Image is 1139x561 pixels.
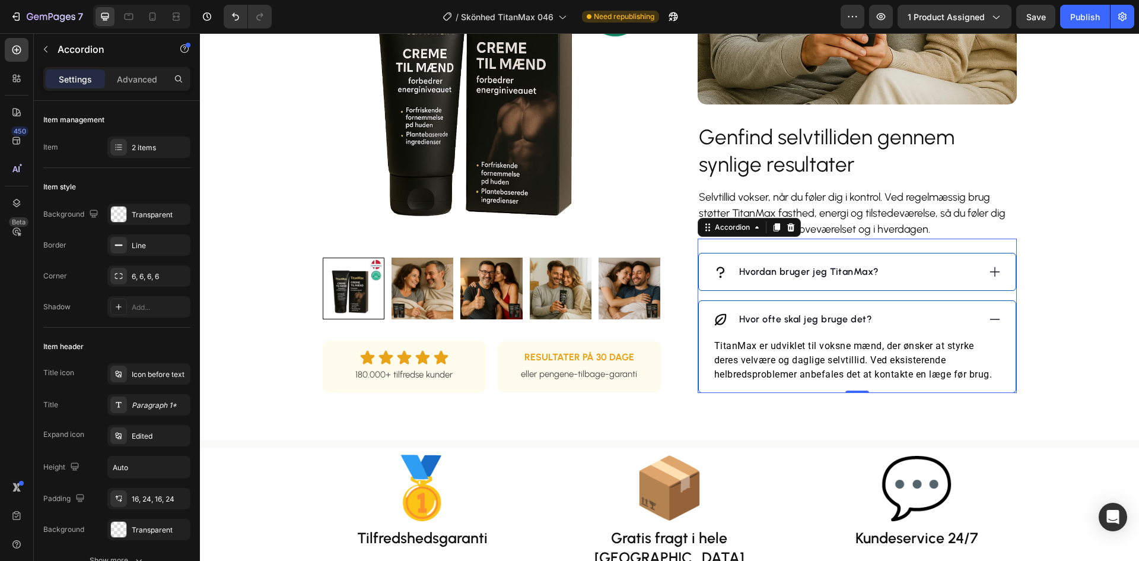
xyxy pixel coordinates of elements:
button: Save [1016,5,1055,28]
div: 450 [11,126,28,136]
div: Background [43,524,84,535]
div: 2 items [132,142,187,153]
div: Item header [43,341,84,352]
div: Shadow [43,302,71,312]
button: 1 product assigned [898,5,1011,28]
p: Advanced [117,73,157,85]
h2: RESULTATER PÅ 30 DAGE [316,317,443,332]
div: Title icon [43,367,74,378]
div: Paragraph 1* [132,400,187,411]
div: Background [43,207,101,223]
div: 6, 6, 6, 6 [132,271,187,282]
div: Title [43,400,58,410]
p: TitanMax er udviklet til voksne mænd, der ønsker at styrke deres velvære og daglige selvtillid. V... [514,306,800,348]
button: 7 [5,5,88,28]
div: Open Intercom Messenger [1099,503,1127,531]
span: Skönhed TitanMax 046 [461,11,553,23]
p: eller pengene-tilbage-garanti [317,333,442,349]
div: Item style [43,182,76,192]
h2: 💬 [608,414,826,494]
p: Settings [59,73,92,85]
div: Beta [9,217,28,227]
div: Transparent [132,525,187,535]
h2: Tilfredshedsgaranti [114,494,332,516]
h2: 📦 [361,414,578,494]
div: Border [43,240,66,251]
div: Item management [43,115,104,125]
h2: Rich Text Editor. Editing area: main [498,90,817,146]
div: Rich Text Editor. Editing area: main [498,155,817,205]
div: Undo/Redo [224,5,272,28]
p: 7 [78,9,83,24]
div: Publish [1070,11,1100,23]
div: Corner [43,271,67,281]
div: Expand icon [43,429,84,440]
h2: 🥇 [114,414,332,494]
h2: Gratis fragt i hele [GEOGRAPHIC_DATA] [361,494,578,535]
div: Edited [132,431,187,442]
p: Genfind selvtilliden gennem synlige resultater [499,91,816,145]
h2: Kundeservice 24/7 [608,494,826,516]
div: Transparent [132,210,187,220]
span: / [456,11,459,23]
div: Line [132,240,187,251]
input: Auto [108,457,190,478]
div: Icon before text [132,369,187,380]
span: Save [1026,12,1046,22]
button: Publish [1060,5,1110,28]
p: Hvor ofte skal jeg bruge det? [539,279,673,293]
div: Rich Text Editor. Editing area: main [537,277,675,295]
iframe: Design area [200,33,1139,561]
div: Rich Text Editor. Editing area: main [537,230,681,248]
span: 1 product assigned [908,11,985,23]
div: Accordion [513,189,552,199]
p: Accordion [58,42,158,56]
p: Hvordan bruger jeg TitanMax? [539,232,679,246]
span: Need republishing [594,11,654,22]
div: 16, 24, 16, 24 [132,494,187,505]
p: Selvtillid vokser, når du føler dig i kontrol. Ved regelmæssig brug støtter TitanMax fasthed, ene... [499,156,816,204]
div: Height [43,459,82,476]
div: Add... [132,302,187,313]
div: Item [43,142,58,153]
div: Padding [43,491,87,507]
